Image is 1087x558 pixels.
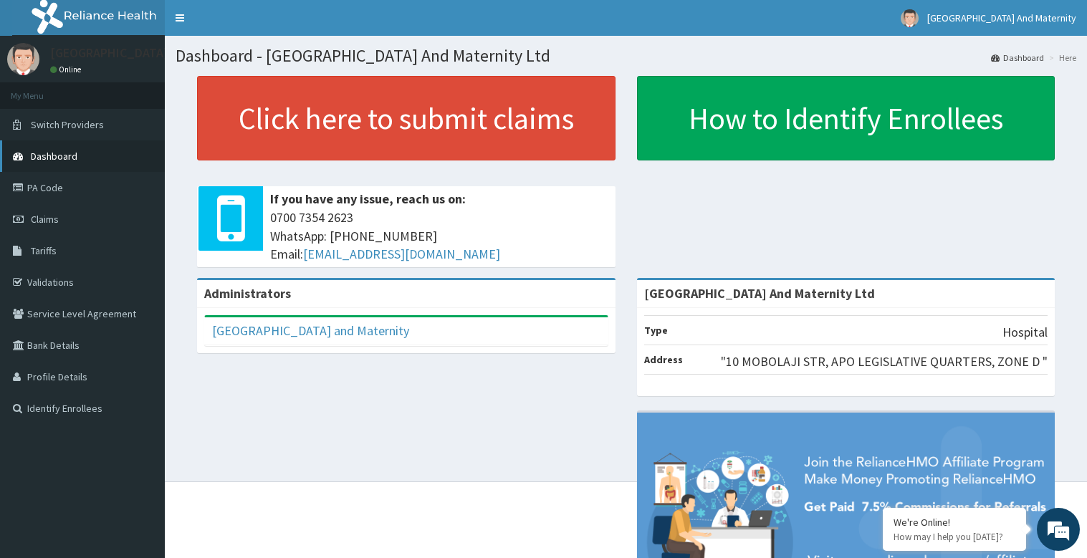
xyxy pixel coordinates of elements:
a: Dashboard [991,52,1044,64]
span: Switch Providers [31,118,104,131]
b: Type [644,324,668,337]
span: Dashboard [31,150,77,163]
img: User Image [7,43,39,75]
b: Address [644,353,683,366]
span: 0700 7354 2623 WhatsApp: [PHONE_NUMBER] Email: [270,208,608,264]
b: Administrators [204,285,291,302]
a: [GEOGRAPHIC_DATA] and Maternity [212,322,409,339]
p: How may I help you today? [894,531,1015,543]
strong: [GEOGRAPHIC_DATA] And Maternity Ltd [644,285,875,302]
span: We're online! [83,181,198,325]
b: If you have any issue, reach us on: [270,191,466,207]
a: Click here to submit claims [197,76,616,160]
div: Chat with us now [75,80,241,99]
div: Minimize live chat window [235,7,269,42]
a: [EMAIL_ADDRESS][DOMAIN_NAME] [303,246,500,262]
li: Here [1045,52,1076,64]
span: Claims [31,213,59,226]
p: [GEOGRAPHIC_DATA] And Maternity [50,47,250,59]
a: Online [50,64,85,74]
span: Tariffs [31,244,57,257]
div: We're Online! [894,516,1015,529]
p: Hospital [1002,323,1048,342]
a: How to Identify Enrollees [637,76,1055,160]
p: "10 MOBOLAJI STR, APO LEGISLATIVE QUARTERS, ZONE D " [721,352,1048,371]
img: d_794563401_company_1708531726252_794563401 [27,72,58,107]
textarea: Type your message and hit 'Enter' [7,391,273,441]
span: [GEOGRAPHIC_DATA] And Maternity [927,11,1076,24]
h1: Dashboard - [GEOGRAPHIC_DATA] And Maternity Ltd [176,47,1076,65]
img: User Image [901,9,919,27]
